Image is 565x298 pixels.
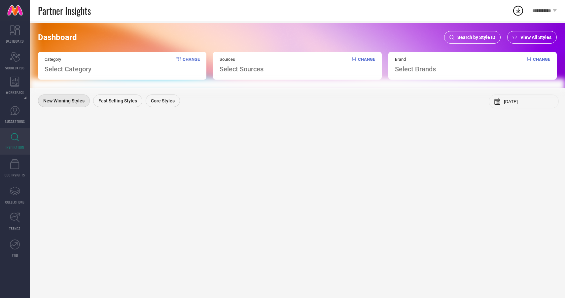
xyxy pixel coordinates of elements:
span: Select Sources [220,65,264,73]
span: Sources [220,57,264,62]
span: DASHBOARD [6,39,24,44]
span: Change [358,57,375,73]
span: SCORECARDS [5,65,25,70]
span: Category [45,57,91,62]
span: WORKSPACE [6,90,24,95]
span: INSPIRATION [6,145,24,150]
span: FWD [12,253,18,258]
span: New Winning Styles [43,98,85,103]
span: Core Styles [151,98,175,103]
span: Dashboard [38,33,77,42]
span: Change [533,57,550,73]
span: CDC INSIGHTS [5,172,25,177]
span: Fast Selling Styles [98,98,137,103]
span: View All Styles [520,35,551,40]
input: Select month [504,99,553,104]
div: Open download list [512,5,524,17]
span: COLLECTIONS [5,200,25,205]
span: Select Brands [395,65,436,73]
span: SUGGESTIONS [5,119,25,124]
span: Partner Insights [38,4,91,18]
span: Select Category [45,65,91,73]
span: TRENDS [9,226,20,231]
span: Change [183,57,200,73]
span: Brand [395,57,436,62]
span: Search by Style ID [457,35,495,40]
